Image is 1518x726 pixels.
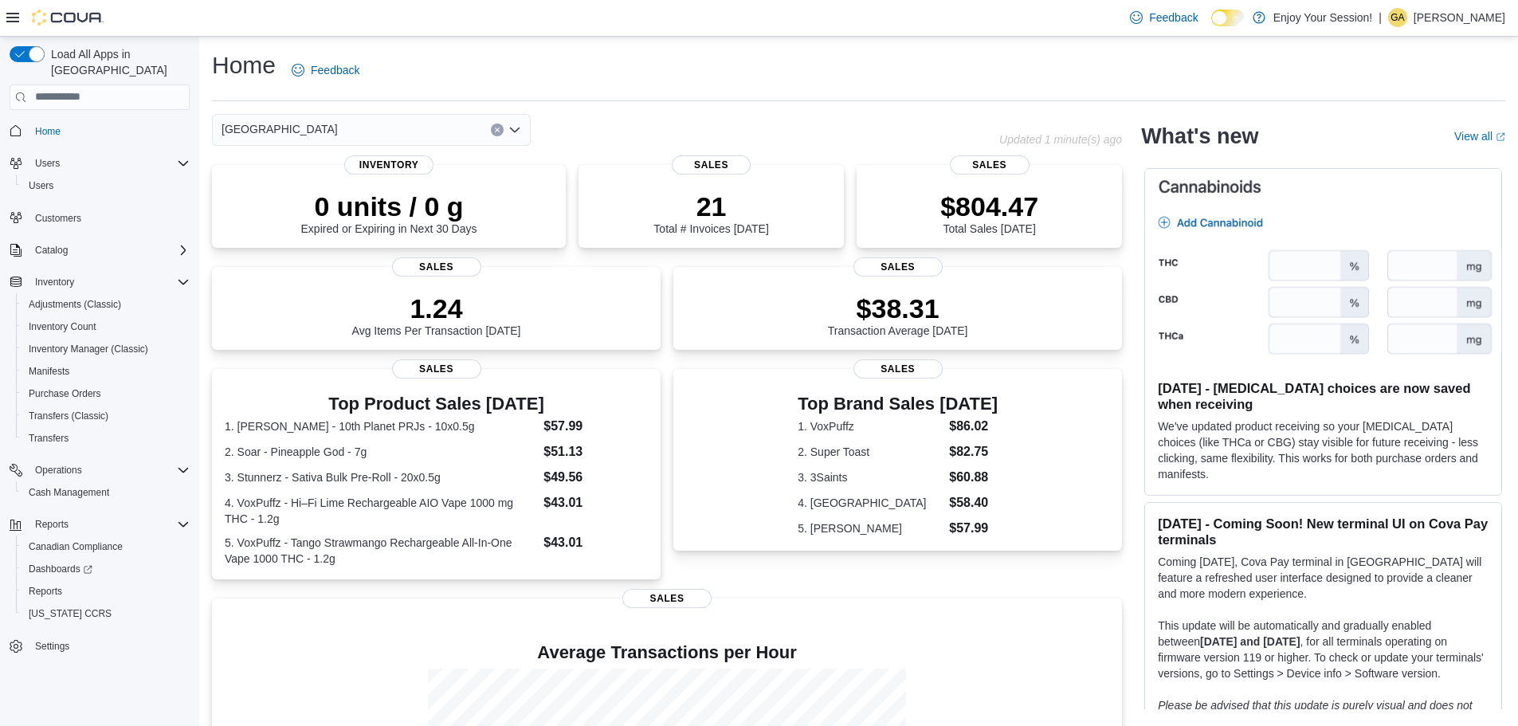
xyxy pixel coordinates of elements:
[653,190,768,222] p: 21
[35,276,74,288] span: Inventory
[22,429,190,448] span: Transfers
[16,360,196,383] button: Manifests
[22,537,129,556] a: Canadian Compliance
[22,339,155,359] a: Inventory Manager (Classic)
[798,495,943,511] dt: 4. [GEOGRAPHIC_DATA]
[225,418,537,434] dt: 1. [PERSON_NAME] - 10th Planet PRJs - 10x0.5g
[853,359,943,379] span: Sales
[225,495,537,527] dt: 4. VoxPuffz - Hi–Fi Lime Rechargeable AIO Vape 1000 mg THC - 1.2g
[1141,124,1258,149] h2: What's new
[22,429,75,448] a: Transfers
[301,190,477,235] div: Expired or Expiring in Next 30 Days
[16,580,196,602] button: Reports
[1149,10,1198,26] span: Feedback
[29,515,190,534] span: Reports
[3,120,196,143] button: Home
[3,459,196,481] button: Operations
[798,469,943,485] dt: 3. 3Saints
[29,387,101,400] span: Purchase Orders
[32,10,104,26] img: Cova
[222,120,338,139] span: [GEOGRAPHIC_DATA]
[1158,380,1489,412] h3: [DATE] - [MEDICAL_DATA] choices are now saved when receiving
[1211,10,1245,26] input: Dark Mode
[798,394,998,414] h3: Top Brand Sales [DATE]
[949,468,998,487] dd: $60.88
[16,558,196,580] a: Dashboards
[1454,130,1505,143] a: View allExternal link
[22,317,190,336] span: Inventory Count
[22,537,190,556] span: Canadian Compliance
[22,384,108,403] a: Purchase Orders
[16,602,196,625] button: [US_STATE] CCRS
[29,154,66,173] button: Users
[212,49,276,81] h1: Home
[22,483,116,502] a: Cash Management
[16,536,196,558] button: Canadian Compliance
[392,359,481,379] span: Sales
[29,154,190,173] span: Users
[22,384,190,403] span: Purchase Orders
[3,206,196,230] button: Customers
[344,155,433,175] span: Inventory
[22,176,60,195] a: Users
[29,320,96,333] span: Inventory Count
[22,582,190,601] span: Reports
[653,190,768,235] div: Total # Invoices [DATE]
[29,179,53,192] span: Users
[950,155,1030,175] span: Sales
[543,493,648,512] dd: $43.01
[3,513,196,536] button: Reports
[29,461,190,480] span: Operations
[22,295,127,314] a: Adjustments (Classic)
[10,113,190,700] nav: Complex example
[949,493,998,512] dd: $58.40
[22,362,190,381] span: Manifests
[1211,26,1212,27] span: Dark Mode
[29,209,88,228] a: Customers
[29,585,62,598] span: Reports
[3,634,196,657] button: Settings
[999,133,1122,146] p: Updated 1 minute(s) ago
[29,461,88,480] button: Operations
[29,365,69,378] span: Manifests
[35,464,82,477] span: Operations
[543,468,648,487] dd: $49.56
[1391,8,1404,27] span: GA
[225,469,537,485] dt: 3. Stunnerz - Sativa Bulk Pre-Roll - 20x0.5g
[949,442,998,461] dd: $82.75
[35,518,69,531] span: Reports
[29,637,76,656] a: Settings
[16,481,196,504] button: Cash Management
[29,515,75,534] button: Reports
[29,563,92,575] span: Dashboards
[672,155,751,175] span: Sales
[29,410,108,422] span: Transfers (Classic)
[29,241,190,260] span: Catalog
[16,338,196,360] button: Inventory Manager (Classic)
[29,636,190,656] span: Settings
[1158,418,1489,482] p: We've updated product receiving so your [MEDICAL_DATA] choices (like THCa or CBG) stay visible fo...
[798,444,943,460] dt: 2. Super Toast
[22,406,190,426] span: Transfers (Classic)
[22,339,190,359] span: Inventory Manager (Classic)
[22,176,190,195] span: Users
[301,190,477,222] p: 0 units / 0 g
[949,417,998,436] dd: $86.02
[311,62,359,78] span: Feedback
[22,582,69,601] a: Reports
[22,317,103,336] a: Inventory Count
[29,208,190,228] span: Customers
[543,533,648,552] dd: $43.01
[352,292,521,337] div: Avg Items Per Transaction [DATE]
[285,54,366,86] a: Feedback
[225,444,537,460] dt: 2. Soar - Pineapple God - 7g
[22,406,115,426] a: Transfers (Classic)
[491,124,504,136] button: Clear input
[22,604,118,623] a: [US_STATE] CCRS
[352,292,521,324] p: 1.24
[29,607,112,620] span: [US_STATE] CCRS
[392,257,481,277] span: Sales
[1414,8,1505,27] p: [PERSON_NAME]
[1158,516,1489,547] h3: [DATE] - Coming Soon! New terminal UI on Cova Pay terminals
[29,298,121,311] span: Adjustments (Classic)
